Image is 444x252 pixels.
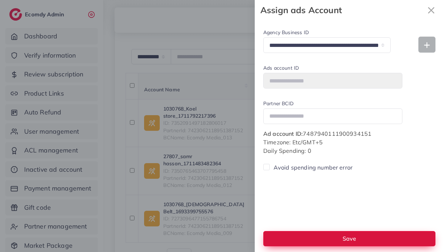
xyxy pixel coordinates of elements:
[263,231,435,246] button: Save
[303,130,371,137] span: 7487940111900934151
[424,3,438,17] svg: x
[263,100,402,107] label: Partner BCID
[260,4,424,16] strong: Assign ads Account
[343,235,356,242] span: Save
[263,64,402,71] label: Ads account ID
[263,146,435,155] p: Daily Spending: 0
[263,29,391,36] label: Agency Business ID
[274,163,353,172] label: Avoid spending number error
[263,130,303,137] span: Ad account ID:
[263,138,435,146] p: Timezone: Etc/GMT+5
[424,3,438,17] button: Close
[424,42,430,48] img: Add new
